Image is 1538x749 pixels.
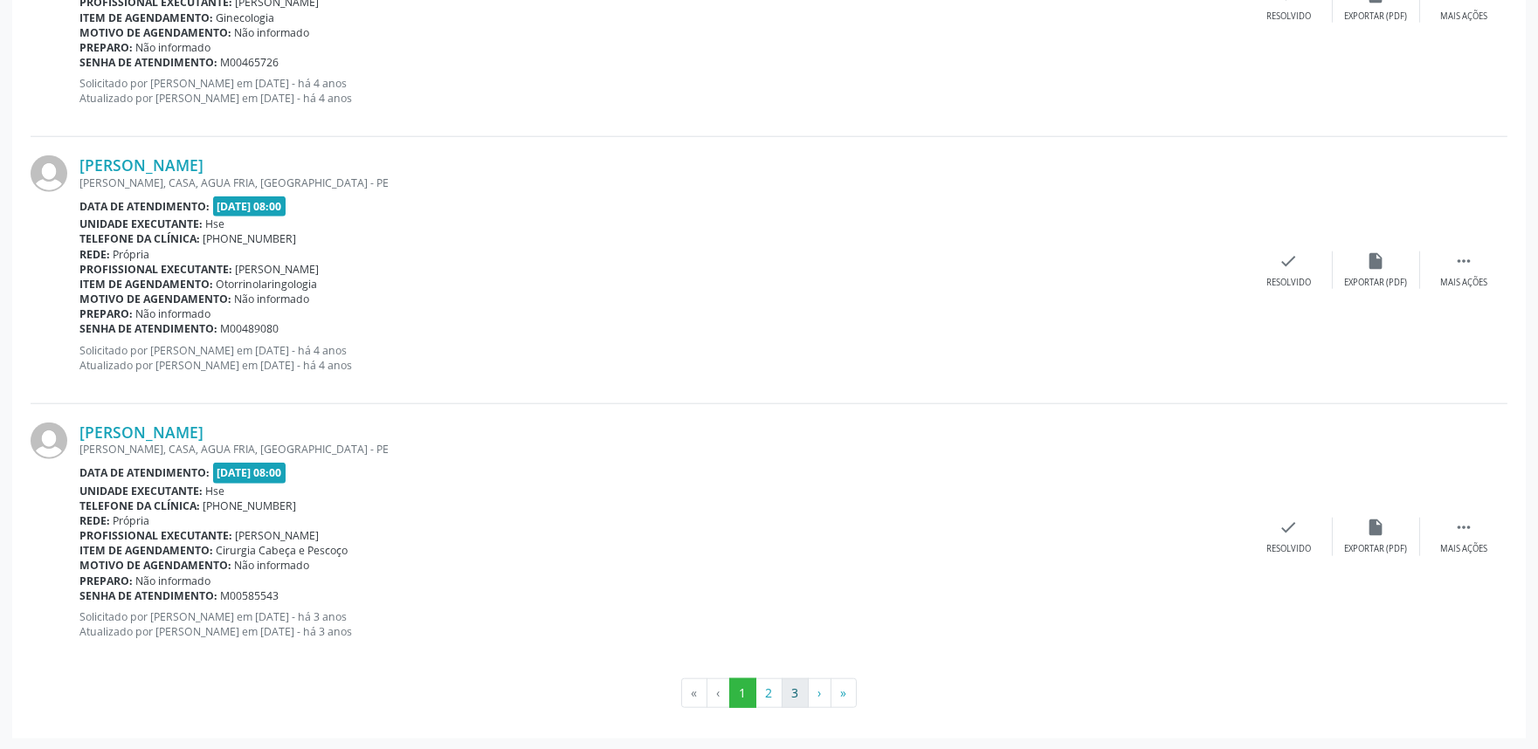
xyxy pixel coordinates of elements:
div: Mais ações [1440,543,1487,555]
div: Exportar (PDF) [1345,10,1408,23]
div: Exportar (PDF) [1345,277,1408,289]
b: Item de agendamento: [79,277,213,292]
div: Resolvido [1266,543,1311,555]
i:  [1454,251,1473,271]
span: Não informado [136,306,211,321]
a: [PERSON_NAME] [79,155,203,175]
i: insert_drive_file [1367,251,1386,271]
b: Senha de atendimento: [79,321,217,336]
img: img [31,155,67,192]
b: Item de agendamento: [79,543,213,558]
span: Não informado [136,574,211,588]
span: M00585543 [221,588,279,603]
a: [PERSON_NAME] [79,423,203,442]
span: Própria [114,247,150,262]
i: check [1279,518,1299,537]
button: Go to next page [808,678,831,708]
div: Mais ações [1440,10,1487,23]
b: Motivo de agendamento: [79,25,231,40]
b: Senha de atendimento: [79,588,217,603]
i:  [1454,518,1473,537]
b: Profissional executante: [79,528,232,543]
b: Data de atendimento: [79,199,210,214]
i: insert_drive_file [1367,518,1386,537]
b: Rede: [79,247,110,262]
span: Não informado [136,40,211,55]
span: Hse [206,216,225,231]
button: Go to last page [831,678,857,708]
span: Ginecologia [217,10,275,25]
span: Otorrinolaringologia [217,277,318,292]
button: Go to page 2 [755,678,783,708]
b: Unidade executante: [79,216,203,231]
p: Solicitado por [PERSON_NAME] em [DATE] - há 4 anos Atualizado por [PERSON_NAME] em [DATE] - há 4 ... [79,343,1245,373]
p: Solicitado por [PERSON_NAME] em [DATE] - há 4 anos Atualizado por [PERSON_NAME] em [DATE] - há 4 ... [79,76,1245,106]
b: Motivo de agendamento: [79,292,231,306]
b: Data de atendimento: [79,465,210,480]
div: Resolvido [1266,10,1311,23]
button: Go to page 3 [782,678,809,708]
span: [DATE] 08:00 [213,196,286,216]
span: Cirurgia Cabeça e Pescoço [217,543,348,558]
i: check [1279,251,1299,271]
span: [PERSON_NAME] [236,528,320,543]
span: Não informado [235,25,310,40]
span: Não informado [235,292,310,306]
div: Exportar (PDF) [1345,543,1408,555]
b: Item de agendamento: [79,10,213,25]
b: Telefone da clínica: [79,498,200,513]
img: img [31,423,67,459]
b: Preparo: [79,574,133,588]
span: [PERSON_NAME] [236,262,320,277]
span: Própria [114,513,150,528]
div: Mais ações [1440,277,1487,289]
div: Resolvido [1266,277,1311,289]
span: [PHONE_NUMBER] [203,231,297,246]
div: [PERSON_NAME], CASA, AGUA FRIA, [GEOGRAPHIC_DATA] - PE [79,175,1245,190]
p: Solicitado por [PERSON_NAME] em [DATE] - há 3 anos Atualizado por [PERSON_NAME] em [DATE] - há 3 ... [79,609,1245,639]
b: Preparo: [79,306,133,321]
span: Hse [206,484,225,498]
b: Telefone da clínica: [79,231,200,246]
b: Unidade executante: [79,484,203,498]
span: Não informado [235,558,310,573]
span: [DATE] 08:00 [213,463,286,483]
span: M00489080 [221,321,279,336]
b: Senha de atendimento: [79,55,217,70]
b: Rede: [79,513,110,528]
ul: Pagination [31,678,1507,708]
span: [PHONE_NUMBER] [203,498,297,513]
button: Go to page 1 [729,678,756,708]
div: [PERSON_NAME], CASA, AGUA FRIA, [GEOGRAPHIC_DATA] - PE [79,442,1245,457]
b: Motivo de agendamento: [79,558,231,573]
b: Profissional executante: [79,262,232,277]
span: M00465726 [221,55,279,70]
b: Preparo: [79,40,133,55]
